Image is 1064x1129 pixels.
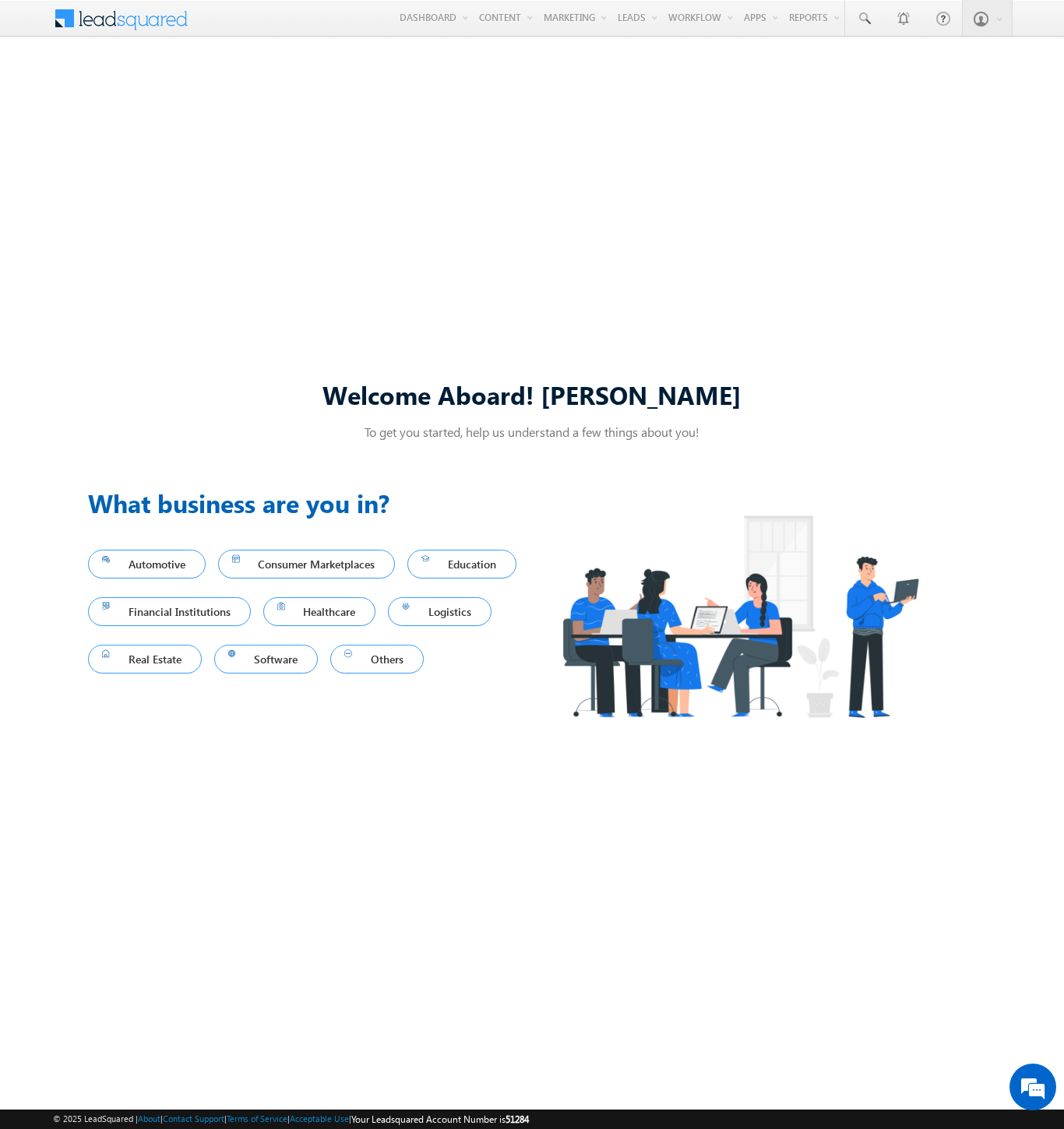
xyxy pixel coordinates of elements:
[163,1113,224,1124] a: Contact Support
[290,1113,349,1124] a: Acceptable Use
[277,601,362,622] span: Healthcare
[227,1113,287,1124] a: Terms of Service
[421,554,502,575] span: Education
[344,649,410,670] span: Others
[88,424,976,440] p: To get you started, help us understand a few things about you!
[102,649,188,670] span: Real Estate
[88,484,532,522] h3: What business are you in?
[138,1113,160,1124] a: About
[102,554,192,575] span: Automotive
[102,601,237,622] span: Financial Institutions
[402,601,477,622] span: Logistics
[232,554,382,575] span: Consumer Marketplaces
[88,378,976,411] div: Welcome Aboard! [PERSON_NAME]
[53,1112,529,1127] span: © 2025 LeadSquared | | | | |
[532,484,948,748] img: Industry.png
[351,1113,529,1125] span: Your Leadsquared Account Number is
[228,649,305,670] span: Software
[506,1113,529,1125] span: 51284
